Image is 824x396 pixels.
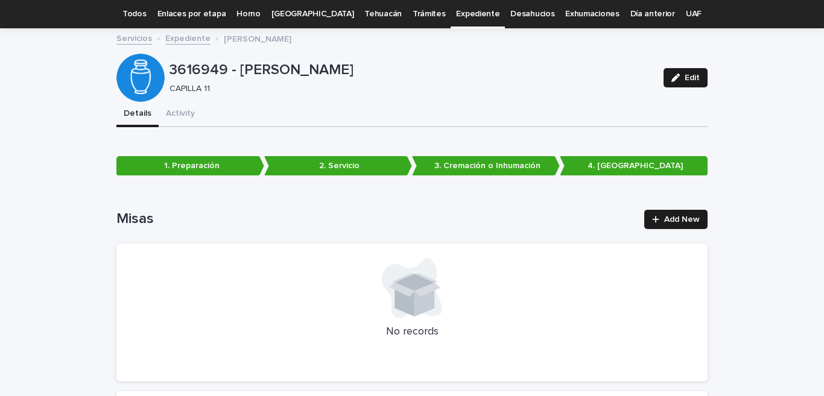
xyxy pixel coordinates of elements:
[170,61,654,79] p: 3616949 - [PERSON_NAME]
[644,210,708,229] a: Add New
[116,210,637,228] h1: Misas
[224,31,291,45] p: [PERSON_NAME]
[685,74,700,82] span: Edit
[116,156,264,176] p: 1. Preparación
[116,102,159,127] button: Details
[159,102,202,127] button: Activity
[560,156,708,176] p: 4. [GEOGRAPHIC_DATA]
[116,31,152,45] a: Servicios
[264,156,412,176] p: 2. Servicio
[664,68,708,87] button: Edit
[412,156,560,176] p: 3. Cremación o Inhumación
[131,325,693,339] p: No records
[170,84,649,94] p: CAPILLA 11
[165,31,211,45] a: Expediente
[664,215,700,224] span: Add New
